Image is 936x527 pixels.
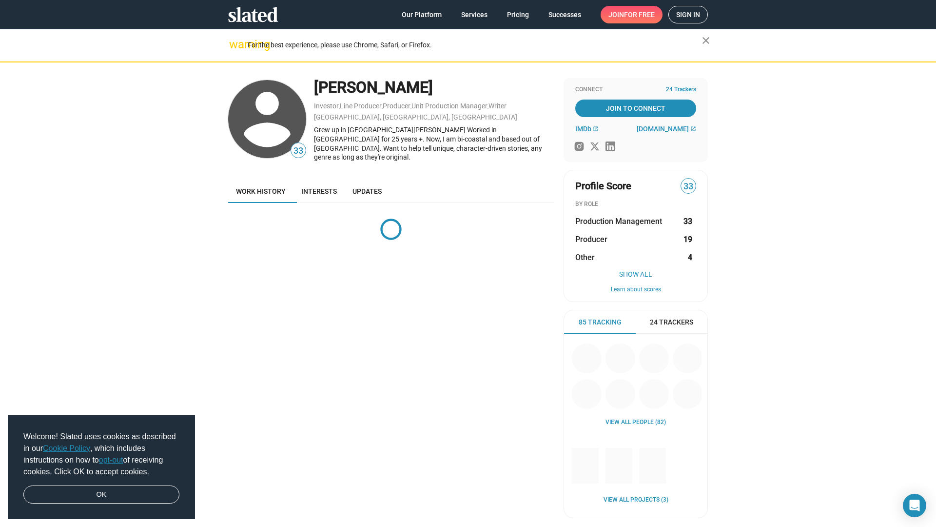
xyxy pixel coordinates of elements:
span: Welcome! Slated uses cookies as described in our , which includes instructions on how to of recei... [23,431,179,478]
span: Join To Connect [577,100,694,117]
strong: 4 [688,252,692,263]
span: Work history [236,187,286,195]
span: Production Management [575,216,662,226]
div: cookieconsent [8,415,195,520]
div: For the best experience, please use Chrome, Safari, or Firefox. [248,39,702,52]
a: Join To Connect [575,100,696,117]
span: Profile Score [575,180,631,193]
span: Our Platform [402,6,442,23]
span: Updates [352,187,382,195]
span: Join [608,6,655,23]
span: Interests [301,187,337,195]
a: Line Producer [340,102,382,110]
a: Unit Production Manager [411,102,487,110]
strong: 33 [683,216,692,226]
mat-icon: open_in_new [690,126,696,132]
a: IMDb [575,125,599,133]
a: Producer [383,102,410,110]
span: Producer [575,234,607,244]
strong: 19 [683,234,692,244]
mat-icon: open_in_new [593,126,599,132]
span: 24 Trackers [650,318,693,327]
a: Interests [293,180,345,203]
a: [GEOGRAPHIC_DATA], [GEOGRAPHIC_DATA], [GEOGRAPHIC_DATA] [314,113,517,121]
a: Services [453,6,495,23]
button: Learn about scores [575,286,696,294]
span: Other [575,252,595,263]
div: Open Intercom Messenger [903,494,926,517]
mat-icon: close [700,35,712,46]
a: Cookie Policy [43,444,90,452]
a: Updates [345,180,390,203]
a: opt-out [99,456,123,464]
a: Investor [314,102,339,110]
span: 33 [291,144,306,158]
span: , [382,104,383,109]
span: 24 Trackers [666,86,696,94]
span: Successes [548,6,581,23]
span: [DOMAIN_NAME] [637,125,689,133]
span: Services [461,6,487,23]
span: 85 Tracking [579,318,622,327]
a: dismiss cookie message [23,486,179,504]
div: Grew up in [GEOGRAPHIC_DATA][PERSON_NAME] Worked in [GEOGRAPHIC_DATA] for 25 years +. Now, I am b... [314,125,554,162]
div: Connect [575,86,696,94]
div: BY ROLE [575,201,696,208]
span: , [339,104,340,109]
a: Writer [488,102,507,110]
span: Sign in [676,6,700,23]
a: View all People (82) [605,419,666,426]
div: [PERSON_NAME] [314,77,554,98]
a: Joinfor free [601,6,663,23]
a: View all Projects (3) [604,496,668,504]
span: IMDb [575,125,591,133]
span: for free [624,6,655,23]
span: Pricing [507,6,529,23]
a: Our Platform [394,6,449,23]
a: Work history [228,180,293,203]
a: Successes [541,6,589,23]
span: , [410,104,411,109]
button: Show All [575,270,696,278]
span: , [487,104,488,109]
a: Pricing [499,6,537,23]
mat-icon: warning [229,39,241,50]
span: 33 [681,180,696,193]
a: Sign in [668,6,708,23]
a: [DOMAIN_NAME] [637,125,696,133]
